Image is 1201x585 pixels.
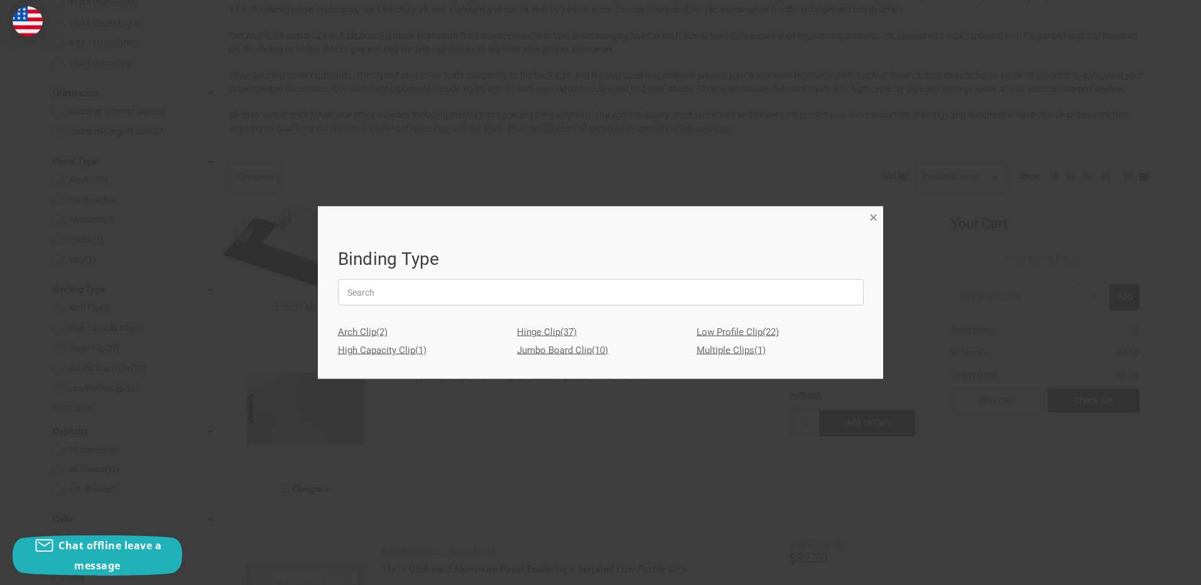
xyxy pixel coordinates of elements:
[867,210,880,223] a: Close
[697,341,864,359] a: Multiple Clips(1)
[517,341,684,359] a: Jumbo Board Clip(10)
[13,6,43,36] img: duty and tax information for United States
[13,535,182,576] button: Chat offline leave a message
[338,341,505,359] a: High Capacity Clip(1)
[376,326,388,338] span: (2)
[338,279,864,306] input: Search
[58,539,161,572] span: Chat offline leave a message
[697,323,864,341] a: Low Profile Clip(22)
[763,326,779,338] span: (22)
[338,323,505,341] a: Arch Clip(2)
[560,326,577,338] span: (37)
[415,344,427,355] span: (1)
[517,323,684,341] a: Hinge Clip(37)
[869,208,878,227] span: ×
[754,344,766,355] span: (1)
[592,344,608,355] span: (10)
[338,246,864,272] h1: Binding Type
